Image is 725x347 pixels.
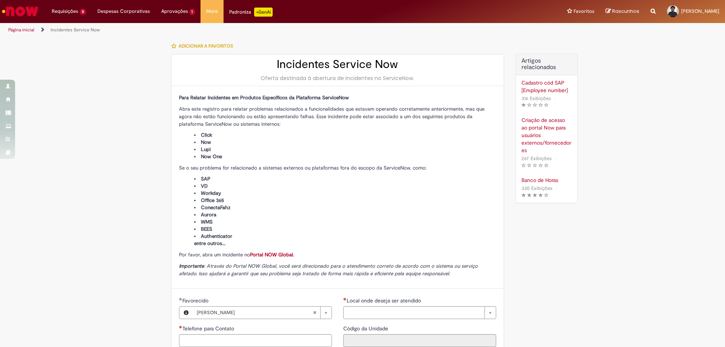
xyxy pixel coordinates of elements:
span: • [554,183,558,193]
span: WMS [201,219,213,225]
span: Adicionar a Favoritos [179,43,233,49]
span: Telefone para Contato [182,325,236,332]
a: Incidentes Service Now [51,27,100,33]
img: ServiceNow [1,4,40,19]
span: Despesas Corporativas [97,8,150,15]
a: Criação de acesso ao portal Now para usuários externos/fornecedores [521,116,572,154]
div: Padroniza [229,8,273,17]
span: 1 [190,9,195,15]
span: BEES [201,226,212,232]
span: Now One [201,153,222,160]
span: : Através do Portal NOW Global, você será direcionado para o atendimento correto de acordo com o ... [179,263,478,277]
span: SAP [201,176,210,182]
span: entre outros... [194,240,225,247]
span: Requisições [52,8,78,15]
span: Necessários [179,325,182,328]
span: Se o seu problema for relacionado a sistemas externos ou plataformas fora do escopo da ServiceNow... [179,165,427,171]
span: [PERSON_NAME] [681,8,719,14]
span: Aurora [201,211,216,218]
a: Limpar campo Local onde deseja ser atendido [343,306,496,319]
a: [PERSON_NAME]Limpar campo Favorecido [193,307,332,319]
a: Portal NOW Global. [250,251,294,258]
span: Necessários [343,298,347,301]
span: Workday [201,190,221,196]
div: Oferta destinada à abertura de incidentes no ServiceNow. [179,74,496,82]
span: Favoritos [574,8,594,15]
p: +GenAi [254,8,273,17]
span: Necessários - Local onde deseja ser atendido [347,297,423,304]
span: Lupi [201,146,211,153]
span: Office 365 [201,197,224,204]
button: Favorecido, Visualizar este registro Sergio Da Silva Filho [179,307,193,319]
label: Somente leitura - Código da Unidade [343,325,390,332]
input: Código da Unidade [343,334,496,347]
ul: Trilhas de página [6,23,478,37]
a: Cadastro cód SAP [Employee number] [521,79,572,94]
span: 330 Exibições [521,185,552,191]
span: Now [201,139,211,145]
button: Adicionar a Favoritos [171,38,237,54]
span: [PERSON_NAME] [197,307,313,319]
span: Por favor, abra um incidente no [179,251,294,258]
h3: Artigos relacionados [521,58,572,71]
span: ConectaFahz [201,204,230,211]
span: Abra este registro para relatar problemas relacionados a funcionalidades que estavam operando cor... [179,106,484,127]
span: Rascunhos [612,8,639,15]
span: 5 [80,9,86,15]
a: Rascunhos [606,8,639,15]
span: 316 Exibições [521,95,551,102]
span: Aprovações [161,8,188,15]
span: 267 Exibições [521,155,552,162]
span: VD [201,183,208,189]
strong: Importante [179,263,204,269]
span: Obrigatório Preenchido [179,298,182,301]
span: Authenticator [201,233,232,239]
a: Página inicial [8,27,34,33]
span: • [552,93,557,103]
a: Banco de Horas [521,176,572,184]
span: More [206,8,218,15]
span: • [553,153,558,163]
span: Para Relatar Incidentes em Produtos Específicos da Plataforma ServiceNow [179,94,349,101]
abbr: Limpar campo Favorecido [309,307,320,319]
h2: Incidentes Service Now [179,58,496,71]
span: Click [201,132,212,138]
span: Favorecido, Sergio Da Silva Filho [182,297,210,304]
input: Telefone para Contato [179,334,332,347]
